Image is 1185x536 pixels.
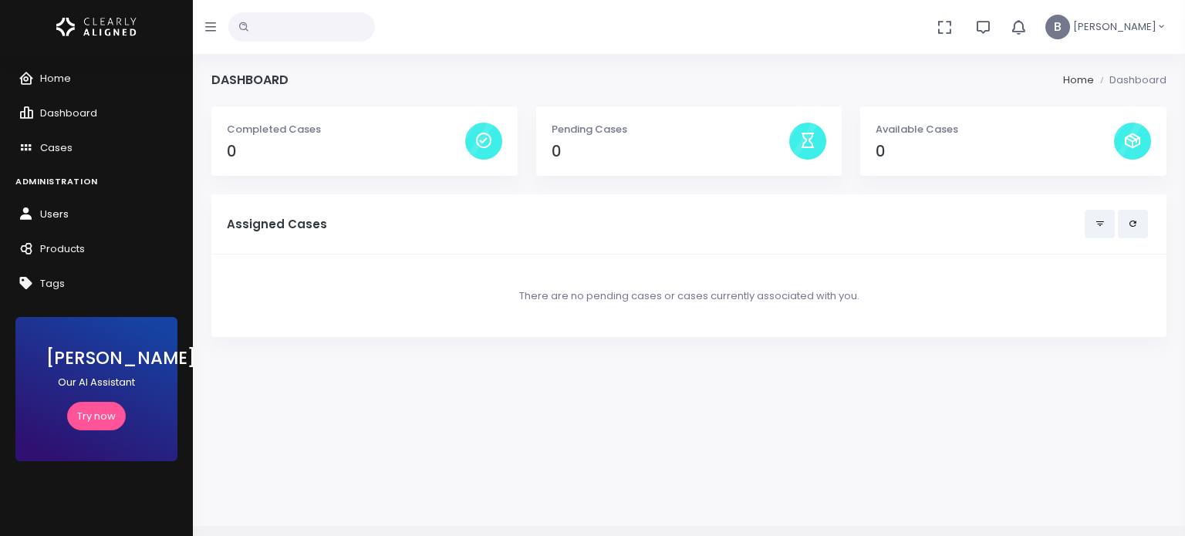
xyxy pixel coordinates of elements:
[1094,72,1166,88] li: Dashboard
[1063,72,1094,88] li: Home
[67,402,126,430] a: Try now
[1073,19,1156,35] span: [PERSON_NAME]
[46,348,147,369] h3: [PERSON_NAME]
[227,143,465,160] h4: 0
[227,270,1151,322] div: There are no pending cases or cases currently associated with you.
[40,106,97,120] span: Dashboard
[552,143,790,160] h4: 0
[552,122,790,137] p: Pending Cases
[40,207,69,221] span: Users
[56,11,137,43] img: Logo Horizontal
[876,122,1114,137] p: Available Cases
[46,375,147,390] p: Our AI Assistant
[40,241,85,256] span: Products
[40,276,65,291] span: Tags
[1045,15,1070,39] span: B
[211,72,289,87] h4: Dashboard
[876,143,1114,160] h4: 0
[40,140,73,155] span: Cases
[227,217,1085,231] h5: Assigned Cases
[227,122,465,137] p: Completed Cases
[40,71,71,86] span: Home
